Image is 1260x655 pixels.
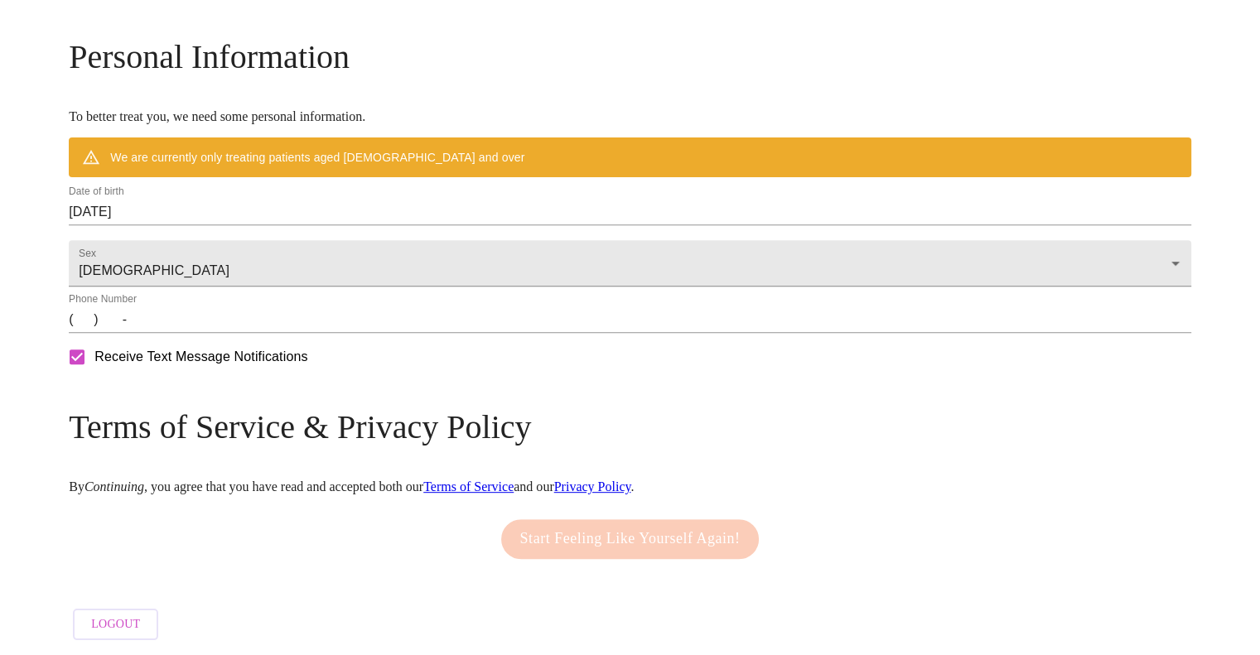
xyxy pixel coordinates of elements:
p: To better treat you, we need some personal information. [69,109,1191,124]
p: By , you agree that you have read and accepted both our and our . [69,479,1191,494]
span: Logout [91,614,140,635]
div: We are currently only treating patients aged [DEMOGRAPHIC_DATA] and over [110,142,524,172]
em: Continuing [84,479,144,494]
span: Receive Text Message Notifications [94,347,307,367]
a: Privacy Policy [554,479,631,494]
h3: Personal Information [69,37,1191,76]
div: [DEMOGRAPHIC_DATA] [69,240,1191,287]
label: Date of birth [69,187,124,197]
h3: Terms of Service & Privacy Policy [69,407,1191,446]
label: Phone Number [69,295,137,305]
button: Logout [73,609,158,641]
a: Terms of Service [423,479,514,494]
